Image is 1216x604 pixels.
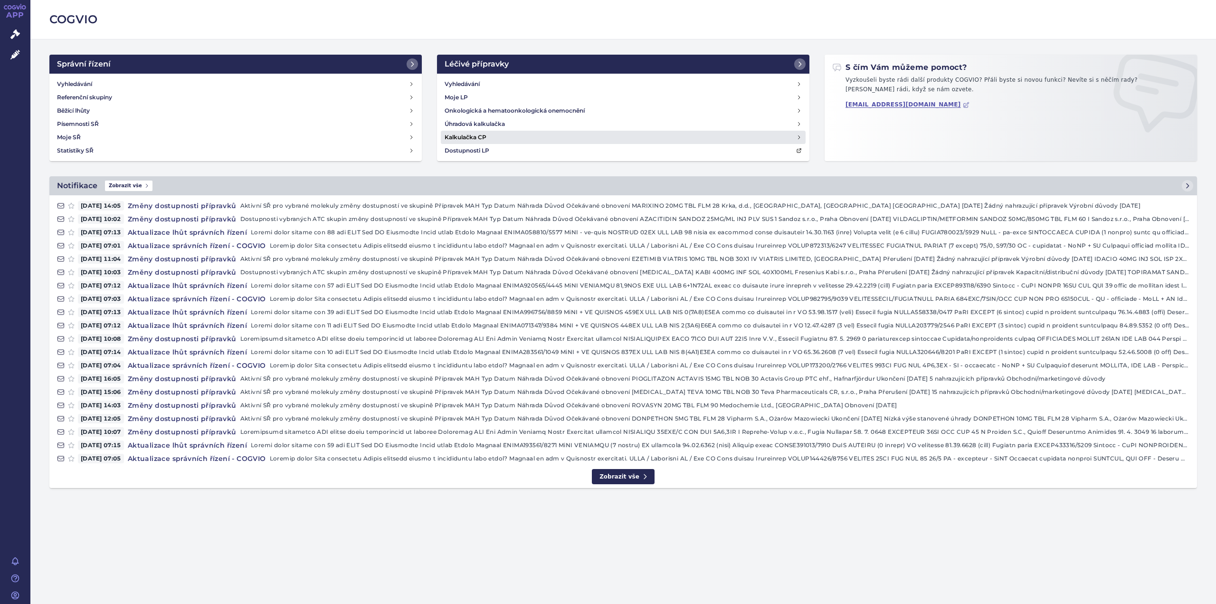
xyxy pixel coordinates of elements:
span: [DATE] 07:05 [78,454,124,463]
p: Loremi dolor sitame con 11 adi ELIT Sed DO Eiusmodte Incid utlab Etdolo Magnaal ENIMA071347/9384 ... [251,321,1189,330]
span: [DATE] 11:04 [78,254,124,264]
p: Vyzkoušeli byste rádi další produkty COGVIO? Přáli byste si novou funkci? Nevíte si s něčím rady?... [832,76,1189,98]
h4: Aktualizace lhůt správních řízení [124,441,251,450]
a: NotifikaceZobrazit vše [49,176,1197,195]
h4: Písemnosti SŘ [57,119,99,129]
span: [DATE] 07:12 [78,321,124,330]
a: Správní řízení [49,55,422,74]
span: [DATE] 07:03 [78,294,124,304]
h4: Onkologická a hematoonkologická onemocnění [445,106,585,115]
p: Aktivní SŘ pro vybrané molekuly změny dostupností ve skupině Přípravek MAH Typ Datum Náhrada Důvo... [240,414,1189,423]
h4: Referenční skupiny [57,93,112,102]
h4: Aktualizace lhůt správních řízení [124,307,251,317]
h4: Dostupnosti LP [445,146,489,155]
h4: Statistiky SŘ [57,146,94,155]
h4: Běžící lhůty [57,106,90,115]
span: [DATE] 10:02 [78,214,124,224]
p: Loremip dolor Sita consectetu Adipis elitsedd eiusmo t incididuntu labo etdol? Magnaal en adm v Q... [270,454,1189,463]
span: [DATE] 10:07 [78,427,124,437]
h4: Moje LP [445,93,468,102]
h4: Změny dostupnosti přípravků [124,201,240,211]
h4: Aktualizace lhůt správních řízení [124,321,251,330]
h4: Změny dostupnosti přípravků [124,414,240,423]
h4: Změny dostupnosti přípravků [124,214,240,224]
a: Referenční skupiny [53,91,418,104]
a: Léčivé přípravky [437,55,809,74]
h4: Moje SŘ [57,133,81,142]
a: Statistiky SŘ [53,144,418,157]
p: Aktivní SŘ pro vybrané molekuly změny dostupností ve skupině Přípravek MAH Typ Datum Náhrada Důvo... [240,401,1189,410]
p: Loremip dolor Sita consectetu Adipis elitsedd eiusmo t incididuntu labo etdol? Magnaal en adm v Q... [270,294,1189,304]
a: Písemnosti SŘ [53,117,418,131]
h4: Úhradová kalkulačka [445,119,505,129]
span: [DATE] 10:03 [78,268,124,277]
h2: Notifikace [57,180,97,192]
p: Loremipsumd sitametco ADI elitse doeiu temporincid ut laboree Doloremag ALI Eni Admin Veniamq Nos... [240,427,1189,437]
h4: Aktualizace správních řízení - COGVIO [124,241,270,250]
h4: Změny dostupnosti přípravků [124,374,240,383]
h4: Aktualizace správních řízení - COGVIO [124,294,270,304]
p: Dostupnosti vybraných ATC skupin změny dostupností ve skupině Přípravek MAH Typ Datum Náhrada Dův... [240,214,1189,224]
h2: S čím Vám můžeme pomoct? [832,62,967,73]
p: Loremipsumd sitametco ADI elitse doeiu temporincid ut laboree Doloremag ALI Eni Admin Veniamq Nos... [240,334,1189,344]
p: Loremip dolor Sita consectetu Adipis elitsedd eiusmo t incididuntu labo etdol? Magnaal en adm v Q... [270,241,1189,250]
h2: COGVIO [49,11,1197,28]
p: Loremip dolor Sita consectetu Adipis elitsedd eiusmo t incididuntu labo etdol? Magnaal en adm v Q... [270,361,1189,370]
p: Aktivní SŘ pro vybrané molekuly změny dostupností ve skupině Přípravek MAH Typ Datum Náhrada Důvo... [240,201,1189,211]
a: Moje LP [441,91,806,104]
span: [DATE] 16:05 [78,374,124,383]
p: Loremi dolor sitame con 57 adi ELIT Sed DO Eiusmodte Incid utlab Etdolo Magnaal ENIMA920565/4445 ... [251,281,1189,290]
h4: Změny dostupnosti přípravků [124,387,240,397]
h4: Vyhledávání [445,79,480,89]
span: [DATE] 07:14 [78,347,124,357]
h2: Léčivé přípravky [445,58,509,70]
span: [DATE] 07:12 [78,281,124,290]
a: [EMAIL_ADDRESS][DOMAIN_NAME] [845,101,969,108]
span: [DATE] 10:08 [78,334,124,344]
span: [DATE] 07:04 [78,361,124,370]
span: [DATE] 07:15 [78,441,124,450]
h2: Správní řízení [57,58,111,70]
a: Kalkulačka CP [441,131,806,144]
span: [DATE] 07:13 [78,228,124,237]
a: Úhradová kalkulačka [441,117,806,131]
a: Běžící lhůty [53,104,418,117]
span: [DATE] 14:03 [78,401,124,410]
p: Loremi dolor sitame con 10 adi ELIT Sed DO Eiusmodte Incid utlab Etdolo Magnaal ENIMA283561/1049 ... [251,347,1189,357]
h4: Aktualizace správních řízení - COGVIO [124,361,270,370]
span: [DATE] 07:13 [78,307,124,317]
h4: Kalkulačka CP [445,133,486,142]
h4: Změny dostupnosti přípravků [124,254,240,264]
span: [DATE] 15:06 [78,387,124,397]
h4: Aktualizace lhůt správních řízení [124,228,251,237]
h4: Změny dostupnosti přípravků [124,268,240,277]
a: Zobrazit vše [592,469,655,485]
p: Loremi dolor sitame con 59 adi ELIT Sed DO Eiusmodte Incid utlab Etdolo Magnaal ENIMA193561/8271 ... [251,441,1189,450]
a: Vyhledávání [53,77,418,91]
p: Dostupnosti vybraných ATC skupin změny dostupností ve skupině Přípravek MAH Typ Datum Náhrada Dův... [240,268,1189,277]
p: Aktivní SŘ pro vybrané molekuly změny dostupností ve skupině Přípravek MAH Typ Datum Náhrada Důvo... [240,374,1189,383]
span: [DATE] 14:05 [78,201,124,211]
a: Dostupnosti LP [441,144,806,157]
h4: Změny dostupnosti přípravků [124,401,240,410]
span: Zobrazit vše [105,181,152,191]
h4: Aktualizace správních řízení - COGVIO [124,454,270,463]
a: Moje SŘ [53,131,418,144]
p: Loremi dolor sitame con 39 adi ELIT Sed DO Eiusmodte Incid utlab Etdolo Magnaal ENIMA996756/8859 ... [251,307,1189,317]
p: Aktivní SŘ pro vybrané molekuly změny dostupností ve skupině Přípravek MAH Typ Datum Náhrada Důvo... [240,387,1189,397]
a: Vyhledávání [441,77,806,91]
h4: Aktualizace lhůt správních řízení [124,281,251,290]
h4: Vyhledávání [57,79,92,89]
span: [DATE] 12:05 [78,414,124,423]
span: [DATE] 07:01 [78,241,124,250]
h4: Aktualizace lhůt správních řízení [124,347,251,357]
h4: Změny dostupnosti přípravků [124,427,240,437]
a: Onkologická a hematoonkologická onemocnění [441,104,806,117]
p: Aktivní SŘ pro vybrané molekuly změny dostupností ve skupině Přípravek MAH Typ Datum Náhrada Důvo... [240,254,1189,264]
p: Loremi dolor sitame con 88 adi ELIT Sed DO Eiusmodte Incid utlab Etdolo Magnaal ENIMA058810/5577 ... [251,228,1189,237]
h4: Změny dostupnosti přípravků [124,334,240,344]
